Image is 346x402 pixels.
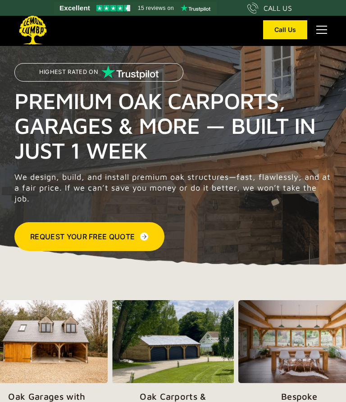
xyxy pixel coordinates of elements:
span: Excellent [59,3,90,14]
h1: Premium Oak Carports, Garages & More — Built in Just 1 Week [14,88,332,163]
a: Request Your Free Quote [14,222,164,251]
a: Highest Rated on [14,63,183,88]
div: menu [311,19,329,41]
div: Call Us [274,27,296,33]
img: Trustpilot 4.5 stars [96,5,130,11]
img: Trustpilot logo [181,5,210,12]
a: CALL US [247,3,292,14]
a: Call Us [263,20,307,39]
p: We design, build, and install premium oak structures—fast, flawlessly, and at a fair price. If we... [14,172,332,204]
a: See Lemon Lumba reviews on Trustpilot [54,2,217,14]
span: 15 reviews on [138,3,174,14]
div: CALL US [264,3,292,14]
div: Request Your Free Quote [30,231,135,242]
p: Highest Rated on [39,69,98,75]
